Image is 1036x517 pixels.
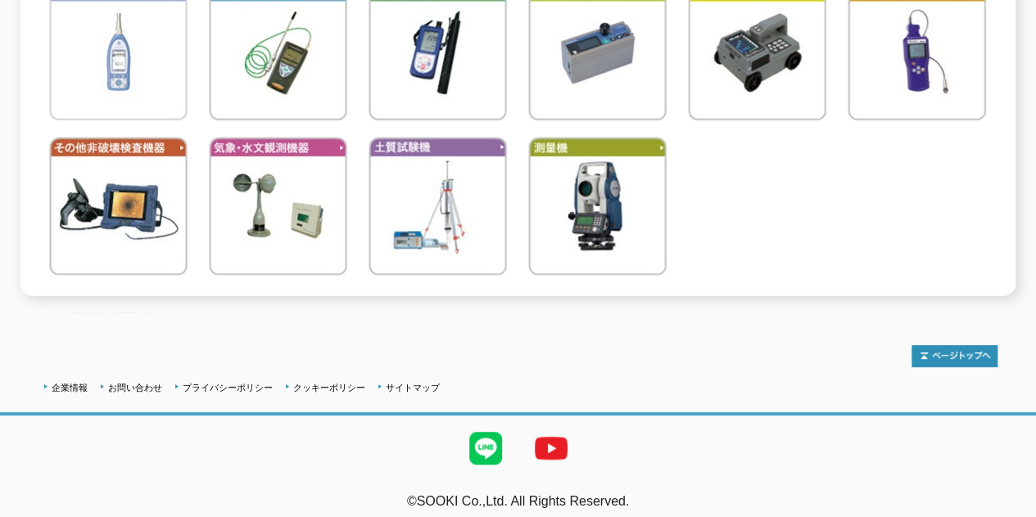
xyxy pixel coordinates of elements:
img: その他非破壊検査機器 [49,137,188,275]
img: 測量機 [528,137,667,275]
a: 企業情報 [52,383,88,392]
a: サイトマップ [386,383,440,392]
img: トップページへ [912,345,998,367]
img: LINE [453,415,518,481]
a: クッキーポリシー [293,383,365,392]
a: プライバシーポリシー [183,383,273,392]
a: お問い合わせ [108,383,162,392]
img: 土質試験機 [369,137,507,275]
img: 気象・水文観測機器 [209,137,347,275]
img: YouTube [518,415,584,481]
